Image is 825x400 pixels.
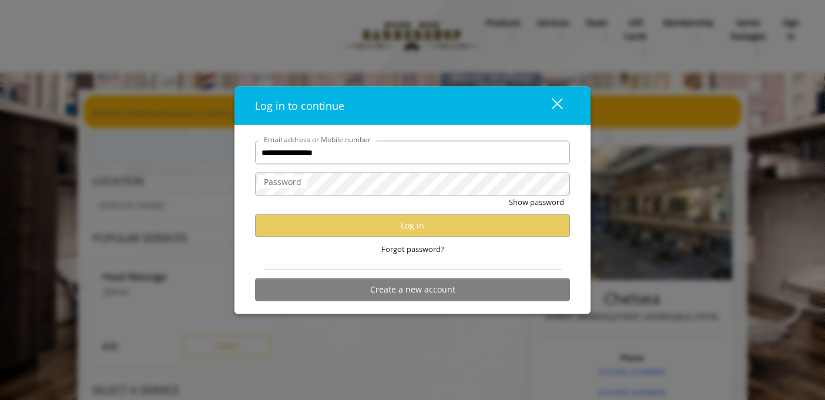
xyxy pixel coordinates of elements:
[258,176,307,189] label: Password
[538,97,562,115] div: close dialog
[509,196,564,209] button: Show password
[530,93,570,117] button: close dialog
[255,214,570,237] button: Log in
[255,99,344,113] span: Log in to continue
[255,173,570,196] input: Password
[255,278,570,301] button: Create a new account
[381,243,444,256] span: Forgot password?
[255,141,570,164] input: Email address or Mobile number
[258,134,377,145] label: Email address or Mobile number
